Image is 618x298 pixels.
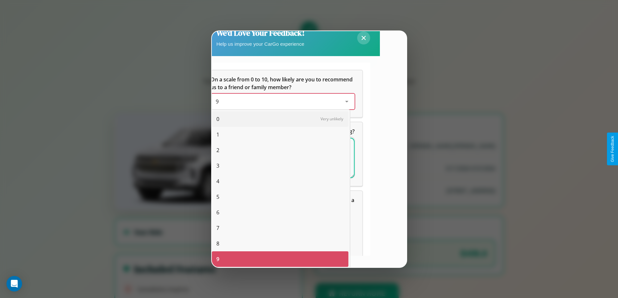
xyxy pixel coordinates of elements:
[216,162,219,170] span: 3
[203,70,362,117] div: On a scale from 0 to 10, how likely are you to recommend us to a friend or family member?
[212,251,348,267] div: 9
[212,142,348,158] div: 2
[212,127,348,142] div: 1
[216,193,219,201] span: 5
[321,116,343,122] span: Very unlikely
[216,40,305,48] p: Help us improve your CarGo experience
[212,205,348,220] div: 6
[6,276,22,292] div: Open Intercom Messenger
[610,136,615,162] div: Give Feedback
[212,158,348,173] div: 3
[216,98,219,105] span: 9
[212,267,348,282] div: 10
[216,240,219,247] span: 8
[212,173,348,189] div: 4
[216,177,219,185] span: 4
[211,128,355,135] span: What can we do to make your experience more satisfying?
[211,94,355,109] div: On a scale from 0 to 10, how likely are you to recommend us to a friend or family member?
[212,189,348,205] div: 5
[211,197,356,211] span: Which of the following features do you value the most in a vehicle?
[216,115,219,123] span: 0
[216,224,219,232] span: 7
[216,28,305,38] h2: We'd Love Your Feedback!
[212,220,348,236] div: 7
[212,111,348,127] div: 0
[216,255,219,263] span: 9
[216,131,219,138] span: 1
[216,209,219,216] span: 6
[216,146,219,154] span: 2
[211,76,354,91] span: On a scale from 0 to 10, how likely are you to recommend us to a friend or family member?
[211,76,355,91] h5: On a scale from 0 to 10, how likely are you to recommend us to a friend or family member?
[212,236,348,251] div: 8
